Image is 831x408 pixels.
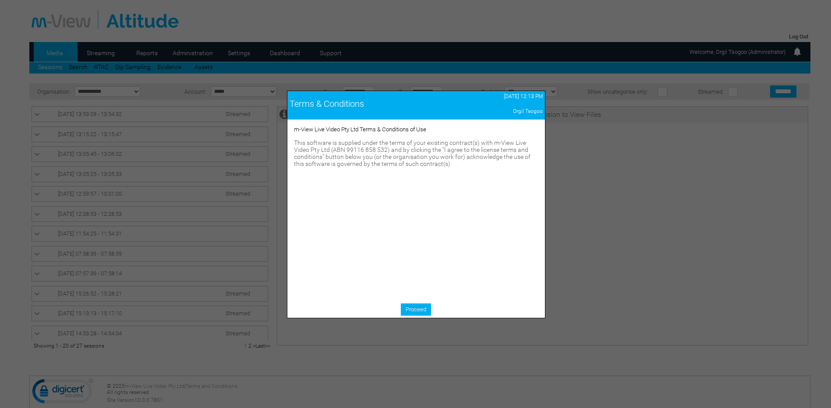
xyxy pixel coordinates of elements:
td: Orgil Tsogoo [453,106,545,116]
td: [DATE] 12:13 PM [453,91,545,102]
span: This software is supplied under the terms of your existing contract(s) with m-View Live Video Pty... [294,139,530,167]
span: m-View Live Video Pty Ltd Terms & Conditions of Use [294,126,426,133]
a: Proceed [401,303,431,316]
img: bell24.png [792,46,803,57]
div: Terms & Conditions [290,98,451,109]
